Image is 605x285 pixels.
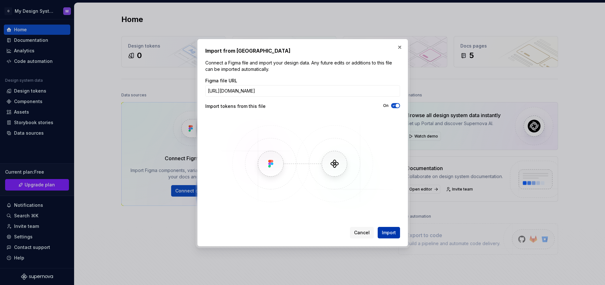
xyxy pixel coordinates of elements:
[378,227,400,238] button: Import
[383,103,389,108] label: On
[354,229,370,236] span: Cancel
[205,78,237,84] label: Figma file URL
[205,60,400,72] p: Connect a Figma file and import your design data. Any future edits or additions to this file can ...
[205,103,303,109] div: Import tokens from this file
[350,227,374,238] button: Cancel
[205,85,400,97] input: https://figma.com/file/...
[205,47,400,55] h2: Import from [GEOGRAPHIC_DATA]
[382,229,396,236] span: Import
